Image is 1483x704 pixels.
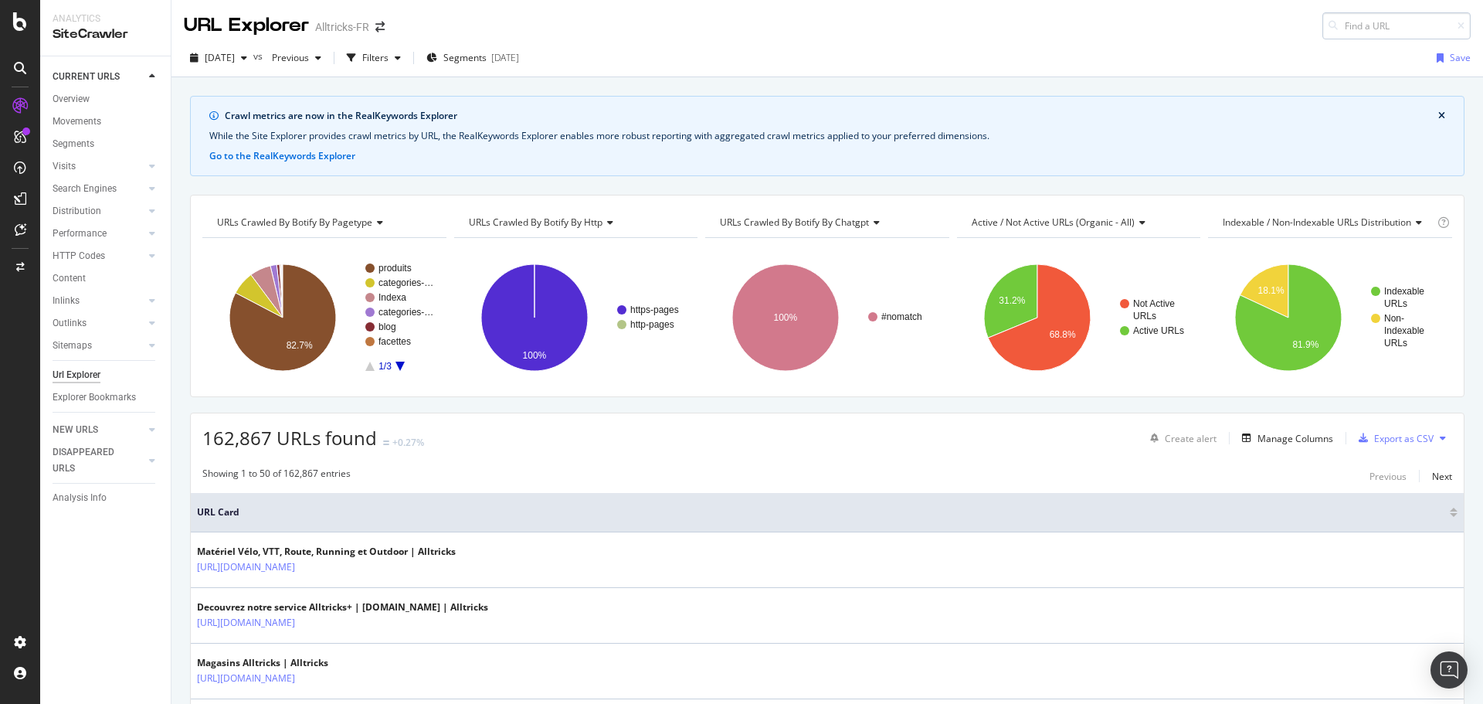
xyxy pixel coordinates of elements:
text: URLs [1384,298,1407,309]
a: [URL][DOMAIN_NAME] [197,671,295,686]
div: Open Intercom Messenger [1430,651,1468,689]
div: A chart. [454,250,698,385]
button: Create alert [1144,426,1217,451]
div: Sitemaps [53,338,92,354]
text: facettes [378,336,411,347]
span: Active / Not Active URLs (organic - all) [972,216,1135,229]
a: Outlinks [53,315,144,332]
img: Equal [383,440,389,445]
div: URL Explorer [184,12,309,39]
text: 18.1% [1258,285,1284,296]
div: Performance [53,226,107,242]
div: Outlinks [53,315,87,332]
button: Previous [266,46,327,70]
text: blog [378,321,396,332]
button: close banner [1434,106,1449,126]
div: CURRENT URLS [53,69,120,85]
text: 100% [522,350,546,361]
text: 1/3 [378,361,392,372]
div: Segments [53,136,94,152]
svg: A chart. [202,250,446,385]
input: Find a URL [1322,12,1471,39]
div: SiteCrawler [53,26,158,43]
div: Manage Columns [1257,432,1333,445]
button: Save [1430,46,1471,70]
svg: A chart. [705,250,949,385]
text: 31.2% [999,295,1025,306]
div: Save [1450,51,1471,64]
text: https-pages [630,304,679,315]
svg: A chart. [1208,250,1452,385]
button: Export as CSV [1352,426,1434,451]
text: 100% [774,312,798,323]
a: DISAPPEARED URLS [53,444,144,477]
div: Decouvrez notre service Alltricks+ | [DOMAIN_NAME] | Alltricks [197,600,488,614]
div: Previous [1369,470,1407,483]
div: Matériel Vélo, VTT, Route, Running et Outdoor | Alltricks [197,545,456,559]
a: Performance [53,226,144,242]
div: HTTP Codes [53,248,105,264]
span: 162,867 URLs found [202,425,377,451]
button: Segments[DATE] [420,46,525,70]
span: URL Card [197,505,1446,519]
div: Url Explorer [53,367,100,383]
svg: A chart. [957,250,1201,385]
div: arrow-right-arrow-left [375,22,385,32]
a: HTTP Codes [53,248,144,264]
div: NEW URLS [53,422,98,438]
text: 82.7% [287,340,313,351]
text: http-pages [630,319,674,330]
div: [DATE] [491,51,519,64]
text: produits [378,263,412,274]
span: URLs Crawled By Botify By pagetype [217,216,372,229]
div: While the Site Explorer provides crawl metrics by URL, the RealKeywords Explorer enables more rob... [209,129,1445,143]
text: Indexable [1384,286,1424,297]
text: Indexable [1384,325,1424,336]
div: Overview [53,91,90,107]
a: Inlinks [53,293,144,309]
div: Alltricks-FR [315,19,369,35]
span: vs [253,49,266,63]
text: categories-… [378,307,433,318]
div: Next [1432,470,1452,483]
a: Segments [53,136,160,152]
div: Magasins Alltricks | Alltricks [197,656,362,670]
text: 81.9% [1293,339,1319,350]
span: URLs Crawled By Botify By http [469,216,602,229]
text: #nomatch [881,311,922,322]
a: [URL][DOMAIN_NAME] [197,559,295,575]
button: Go to the RealKeywords Explorer [209,149,355,163]
a: CURRENT URLS [53,69,144,85]
a: Url Explorer [53,367,160,383]
div: Visits [53,158,76,175]
text: Not Active [1133,298,1175,309]
div: Movements [53,114,101,130]
button: Manage Columns [1236,429,1333,447]
button: Next [1432,467,1452,485]
a: Overview [53,91,160,107]
a: Analysis Info [53,490,160,506]
div: Content [53,270,86,287]
span: Previous [266,51,309,64]
span: Segments [443,51,487,64]
text: categories-… [378,277,433,288]
h4: URLs Crawled By Botify By http [466,210,684,235]
div: Explorer Bookmarks [53,389,136,406]
button: [DATE] [184,46,253,70]
text: Non- [1384,313,1404,324]
button: Filters [341,46,407,70]
div: Showing 1 to 50 of 162,867 entries [202,467,351,485]
div: +0.27% [392,436,424,449]
a: Content [53,270,160,287]
text: 68.8% [1049,329,1075,340]
text: URLs [1384,338,1407,349]
div: Export as CSV [1374,432,1434,445]
a: Sitemaps [53,338,144,354]
div: Inlinks [53,293,80,309]
div: Analysis Info [53,490,107,506]
a: Explorer Bookmarks [53,389,160,406]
